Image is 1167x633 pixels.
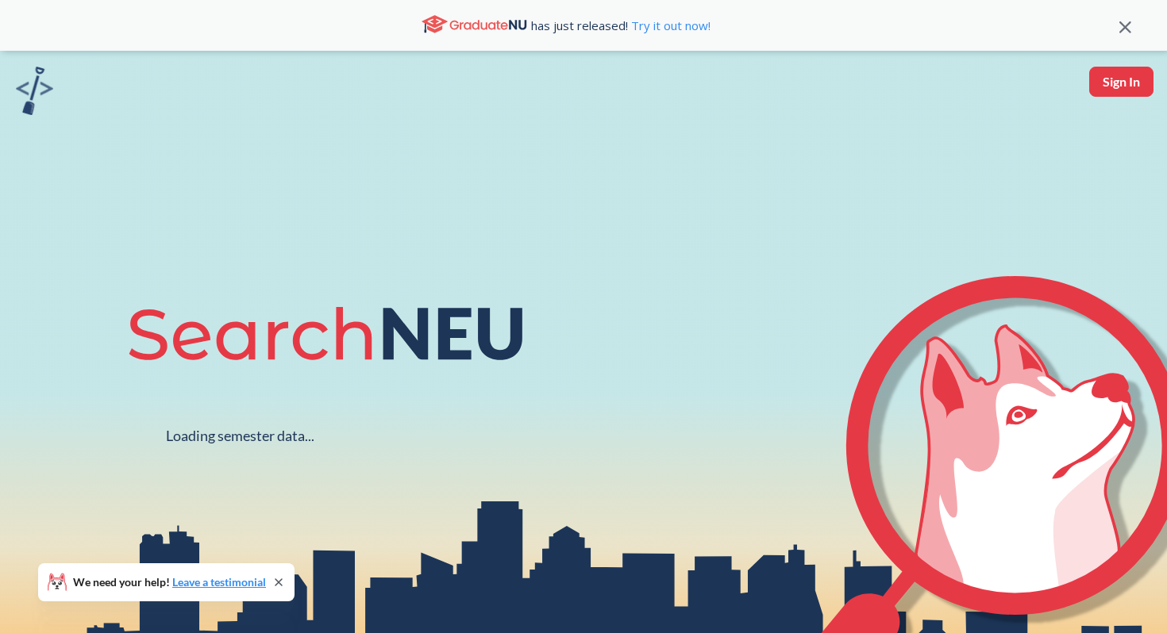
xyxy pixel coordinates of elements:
[73,577,266,588] span: We need your help!
[166,427,314,445] div: Loading semester data...
[531,17,711,34] span: has just released!
[16,67,53,120] a: sandbox logo
[172,575,266,589] a: Leave a testimonial
[16,67,53,115] img: sandbox logo
[1089,67,1154,97] button: Sign In
[628,17,711,33] a: Try it out now!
